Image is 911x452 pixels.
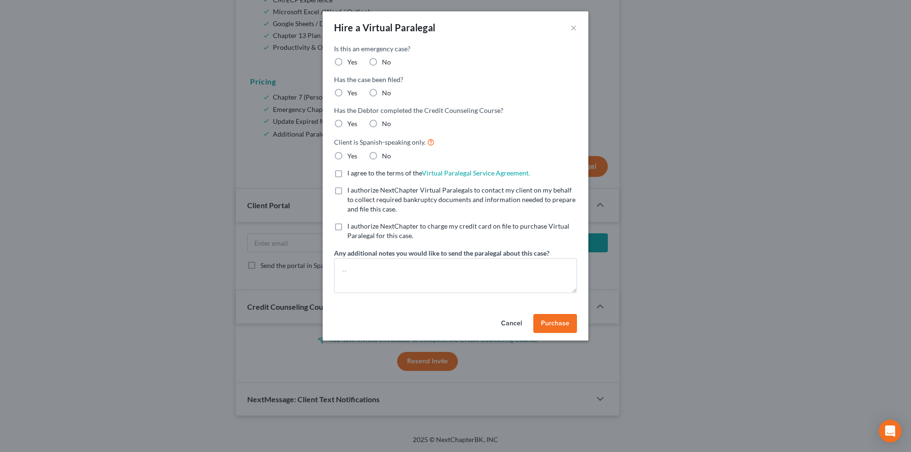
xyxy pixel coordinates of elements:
[541,319,569,327] span: Purchase
[382,58,391,66] span: No
[382,89,391,97] span: No
[334,106,503,114] span: Has the Debtor completed the Credit Counseling Course?
[334,45,410,53] span: Is this an emergency case?
[422,169,530,177] a: Virtual Paralegal Service Agreement.
[570,22,577,33] button: ×
[334,138,426,146] span: Client is Spanish-speaking only.
[347,222,569,240] span: I authorize NextChapter to charge my credit card on file to purchase Virtual Paralegal for this c...
[382,152,391,160] span: No
[334,21,436,34] div: Hire a Virtual Paralegal
[533,314,577,333] button: Purchase
[879,420,902,443] div: Open Intercom Messenger
[347,89,357,97] span: Yes
[347,169,422,177] span: I agree to the terms of the
[493,314,530,333] button: Cancel
[334,248,549,258] label: Any additional notes you would like to send the paralegal about this case?
[347,152,357,160] span: Yes
[382,120,391,128] span: No
[347,120,357,128] span: Yes
[334,75,403,83] span: Has the case been filed?
[347,186,576,213] span: I authorize NextChapter Virtual Paralegals to contact my client on my behalf to collect required ...
[347,58,357,66] span: Yes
